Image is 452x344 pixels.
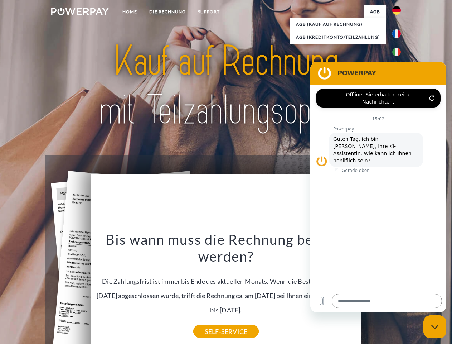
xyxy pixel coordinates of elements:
iframe: Schaltfläche zum Öffnen des Messaging-Fensters; Konversation läuft [423,315,446,338]
img: it [392,48,401,56]
div: Die Zahlungsfrist ist immer bis Ende des aktuellen Monats. Wenn die Bestellung z.B. am [DATE] abg... [96,231,357,331]
a: AGB (Kauf auf Rechnung) [290,18,386,31]
img: de [392,6,401,15]
a: SELF-SERVICE [193,325,259,338]
iframe: Messaging-Fenster [310,62,446,312]
a: DIE RECHNUNG [143,5,192,18]
img: logo-powerpay-white.svg [51,8,109,15]
a: SUPPORT [192,5,226,18]
img: fr [392,29,401,38]
a: agb [364,5,386,18]
h3: Bis wann muss die Rechnung bezahlt werden? [96,231,357,265]
img: title-powerpay_de.svg [68,34,384,137]
a: AGB (Kreditkonto/Teilzahlung) [290,31,386,44]
a: Home [116,5,143,18]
